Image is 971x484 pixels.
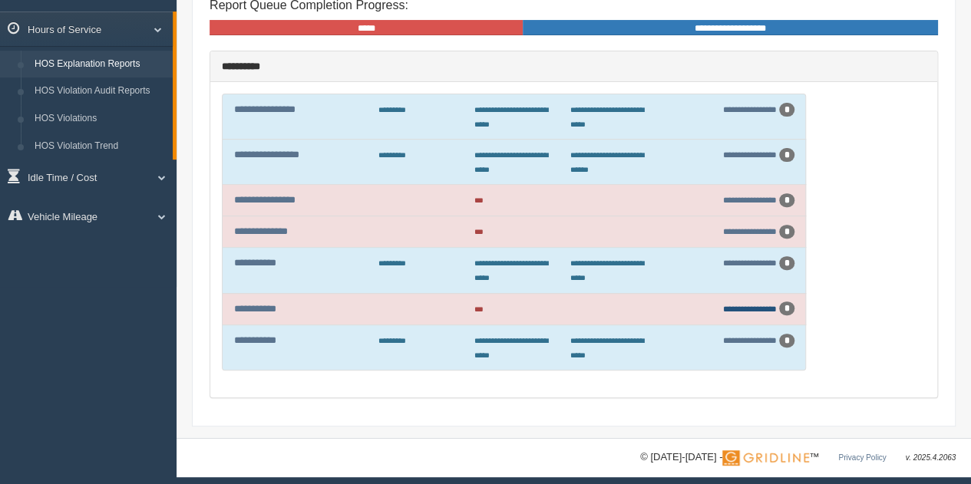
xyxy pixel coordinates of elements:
a: HOS Violation Trend [28,133,173,160]
a: HOS Violation Audit Reports [28,77,173,105]
span: v. 2025.4.2063 [906,453,956,462]
a: HOS Violations [28,105,173,133]
a: HOS Explanation Reports [28,51,173,78]
a: Privacy Policy [838,453,886,462]
img: Gridline [722,450,809,466]
div: © [DATE]-[DATE] - ™ [640,449,956,466]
